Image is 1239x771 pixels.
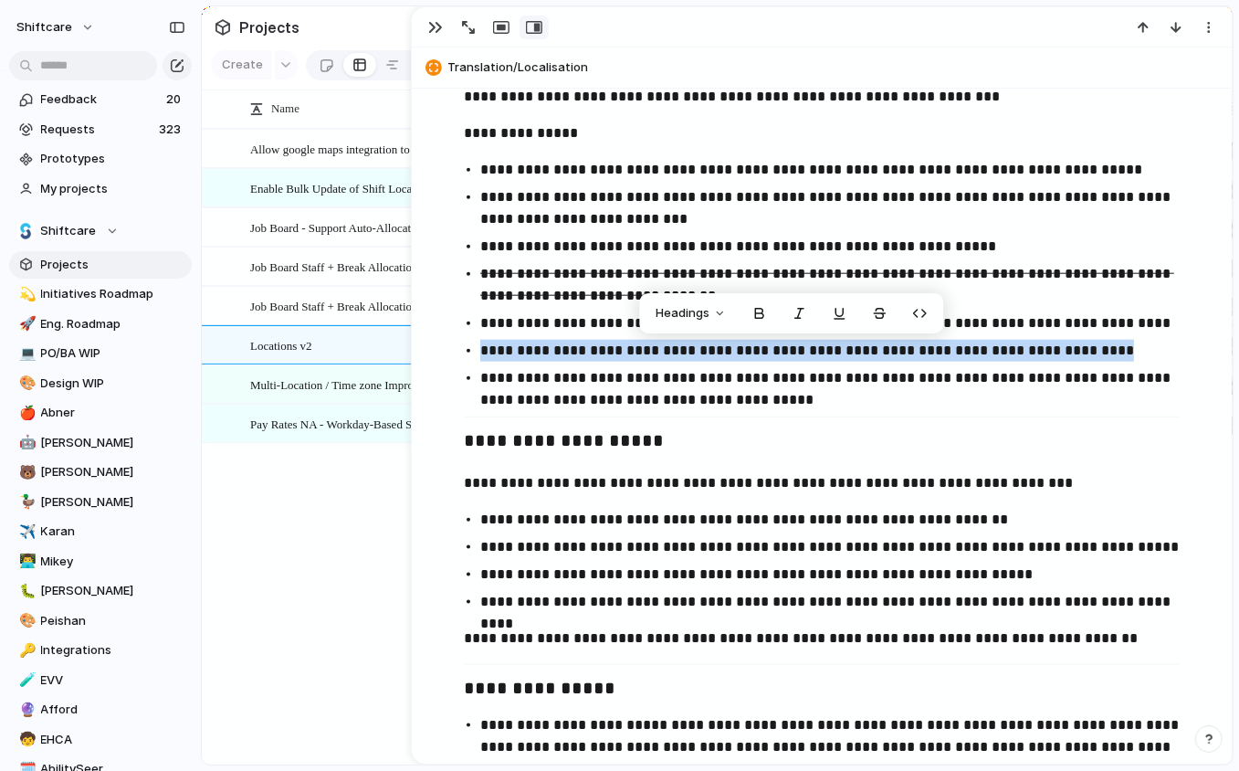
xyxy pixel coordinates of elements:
div: 💫 [19,284,32,305]
button: 🔑 [16,641,35,660]
span: [PERSON_NAME] [41,434,185,452]
button: 🤖 [16,434,35,452]
button: 🚀 [16,315,35,333]
span: EVV [41,671,185,690]
div: 🦆 [19,491,32,512]
span: Feedback [41,90,161,109]
div: 🎨 [19,610,32,631]
span: [PERSON_NAME] [41,463,185,481]
div: 🚀 [19,313,32,334]
a: 🤖[PERSON_NAME] [9,429,192,457]
a: 🎨Design WIP [9,370,192,397]
button: 🍎 [16,404,35,422]
span: 323 [159,121,184,139]
div: 🧒 [19,729,32,750]
div: 🐛 [19,581,32,602]
div: 🔮 [19,700,32,721]
div: 🚀Eng. Roadmap [9,311,192,338]
a: 🍎Abner [9,399,192,427]
span: EHCA [41,731,185,749]
span: Shiftcare [41,222,97,240]
span: PO/BA WIP [41,344,185,363]
span: Projects [41,256,185,274]
div: 🎨 [19,373,32,394]
span: Initiatives Roadmap [41,285,185,303]
span: Peishan [41,612,185,630]
button: Headings [645,299,737,328]
span: Integrations [41,641,185,660]
a: Prototypes [9,145,192,173]
a: 🐻[PERSON_NAME] [9,459,192,486]
span: [PERSON_NAME] [41,582,185,600]
div: 💻 [19,343,32,364]
a: Feedback20 [9,86,192,113]
button: Translation/Localisation [420,53,1223,82]
span: Abner [41,404,185,422]
button: 🐻 [16,463,35,481]
span: Design WIP [41,375,185,393]
span: [PERSON_NAME] [41,493,185,512]
div: 👨‍💻Mikey [9,548,192,576]
div: 🧪 [19,670,32,691]
span: Mikey [41,553,185,571]
div: 👨‍💻 [19,551,32,572]
span: 20 [166,90,184,109]
button: 🐛 [16,582,35,600]
span: Headings [656,304,709,322]
span: Locations v2 [250,334,312,355]
a: ✈️Karan [9,518,192,545]
button: 🎨 [16,375,35,393]
div: ✈️ [19,522,32,543]
a: Projects [9,251,192,279]
span: Job Board Staff + Break Allocation [250,256,418,277]
span: Job Board Staff + Break Allocation - OLD [250,295,452,316]
a: 🐛[PERSON_NAME] [9,577,192,605]
a: 💻PO/BA WIP [9,340,192,367]
button: 🔮 [16,701,35,719]
button: 💫 [16,285,35,303]
a: 🔮Afford [9,696,192,723]
div: 🐻 [19,462,32,483]
span: Eng. Roadmap [41,315,185,333]
span: Projects [236,11,303,44]
button: 🎨 [16,612,35,630]
span: Prototypes [41,150,185,168]
button: Shiftcare [9,217,192,245]
button: 🧪 [16,671,35,690]
button: 🦆 [16,493,35,512]
a: 💫Initiatives Roadmap [9,280,192,308]
div: 🤖 [19,432,32,453]
span: Afford [41,701,185,719]
a: 🎨Peishan [9,607,192,635]
span: Translation/Localisation [447,58,1223,77]
span: Karan [41,523,185,541]
a: 🧪EVV [9,667,192,694]
span: Name [271,100,299,118]
div: 🔑 [19,640,32,661]
button: 💻 [16,344,35,363]
a: My projects [9,175,192,203]
span: My projects [41,180,185,198]
a: 🔑Integrations [9,637,192,664]
span: shiftcare [16,18,72,37]
a: 🦆[PERSON_NAME] [9,489,192,516]
button: 👨‍💻 [16,553,35,571]
span: Job Board - Support Auto-Allocation for 2:1 Staffing Ratios [250,217,535,238]
button: 🧒 [16,731,35,749]
a: Requests323 [9,116,192,143]
div: 🍎 [19,403,32,424]
a: 🧒EHCA [9,726,192,754]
